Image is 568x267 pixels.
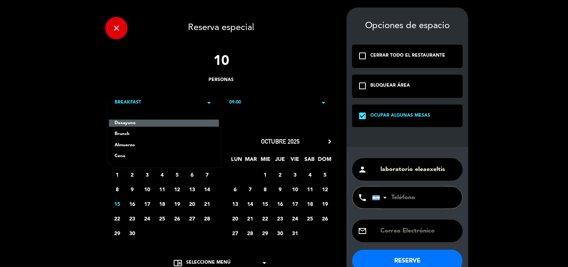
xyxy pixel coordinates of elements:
i: person [358,165,367,174]
span: VIE [289,155,301,167]
span: 11 [156,183,168,195]
span: 3 [289,168,301,181]
span: 2 [274,168,286,181]
span: 20 [186,198,198,210]
span: SAB [303,155,316,167]
span: 8 [111,183,124,195]
i: check_box_outline_blank [358,81,367,90]
span: 27 [186,212,198,225]
span: JUE [274,155,286,167]
span: 3 [141,168,154,181]
span: DOM [318,155,330,167]
span: 21 [201,198,213,210]
span: 31 [289,227,301,239]
span: 7 [201,168,213,181]
i: arrow_drop_down [204,98,213,107]
i: arrow_drop_down [319,98,328,107]
span: 26 [319,212,331,225]
span: 19 [319,198,331,210]
input: Nombre [380,164,457,175]
span: 28 [244,227,256,239]
span: 23 [274,212,286,225]
span: 25 [304,212,316,225]
div: Desayuno [109,120,219,127]
span: 16 [274,198,286,210]
span: 6 [186,168,198,181]
span: 1 [111,168,124,181]
span: 10 [141,183,154,195]
span: personas [209,76,234,84]
span: 16 [126,198,139,210]
span: 30 [274,227,286,239]
div: Almuerzo [115,142,213,149]
div: CERRAR TODO EL RESTAURANTE [371,52,446,60]
span: 18 [156,198,168,210]
span: 4 [156,168,168,181]
span: 25 [156,212,168,225]
span: 24 [289,212,301,225]
span: 6 [229,183,242,195]
span: 21 [244,212,256,225]
span: 14 [244,198,256,210]
span: 29 [259,227,271,239]
span: 1 [259,168,271,181]
span: 26 [171,212,183,225]
span: 12 [319,183,331,195]
input: Teléfono [372,187,455,208]
span: 22 [111,212,124,225]
div: OCUPAR ALGUNAS MESAS [371,112,431,120]
span: BREAKFAST [115,99,141,106]
span: 5 [319,168,331,181]
i: chevron_right [326,138,334,145]
span: 15 [259,198,271,210]
div: Argentina: +54 [373,187,390,208]
i: phone [358,193,367,202]
input: Correo Electrónico [380,226,457,236]
span: 9 [126,183,139,195]
span: 4 [304,168,316,181]
span: 14 [201,183,213,195]
div: Brunch [115,130,213,138]
span: 10 [289,183,301,195]
span: 8 [259,183,271,195]
i: check_box [358,111,367,120]
span: 5 [171,168,183,181]
input: 0 [199,50,244,73]
span: 24 [141,212,154,225]
span: 15 [111,198,124,210]
span: 2 [126,168,139,181]
span: 23 [126,212,139,225]
span: 11 [304,183,316,195]
span: 12 [171,183,183,195]
i: check_box_outline_blank [358,51,367,60]
span: 09:00 [229,99,241,106]
span: 9 [274,183,286,195]
span: MIE [259,155,272,167]
span: 17 [289,198,301,210]
span: 29 [111,227,124,239]
div: Reserva especial [100,7,343,46]
span: 20 [229,212,242,225]
span: 18 [304,198,316,210]
span: 28 [201,212,213,225]
div: Opciones de espacio [352,21,463,31]
div: Cena [115,153,213,160]
span: 7 [244,183,256,195]
span: 13 [229,198,242,210]
span: 19 [171,198,183,210]
span: 22 [259,212,271,225]
i: email [358,226,367,235]
span: octubre 2025 [261,138,300,145]
span: LUN [230,155,243,167]
i: close [112,24,121,33]
span: 17 [141,198,154,210]
div: BLOQUEAR ÁREA [371,82,410,90]
span: 13 [186,183,198,195]
span: Seleccione Menú [186,259,231,267]
span: 30 [126,227,139,239]
span: 27 [229,227,242,239]
span: MAR [245,155,257,167]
